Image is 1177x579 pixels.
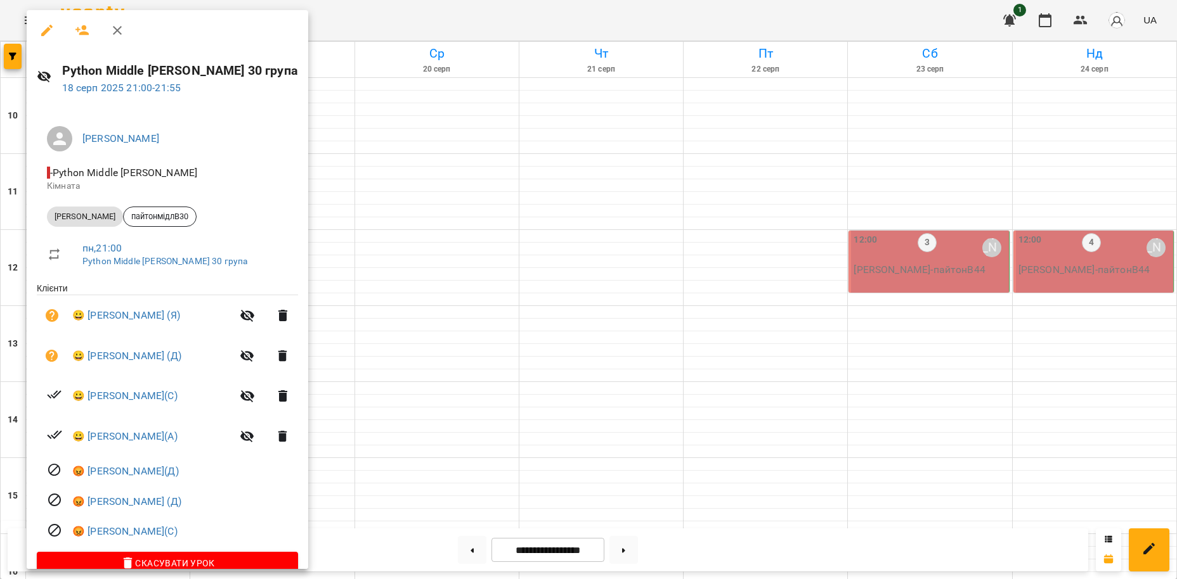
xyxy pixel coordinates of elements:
a: Python Middle [PERSON_NAME] 30 група [82,256,247,266]
button: Скасувати Урок [37,552,298,575]
svg: Візит скасовано [47,462,62,478]
span: пайтонмідлВ30 [124,211,196,222]
a: 😀 [PERSON_NAME](С) [72,388,178,404]
a: 😀 [PERSON_NAME] (Я) [72,308,180,323]
a: 😀 [PERSON_NAME] (Д) [72,348,181,364]
svg: Візит сплачено [47,387,62,402]
a: 18 серп 2025 21:00-21:55 [62,82,181,94]
h6: Python Middle [PERSON_NAME] 30 група [62,61,298,80]
div: пайтонмідлВ30 [123,207,197,227]
a: 😡 [PERSON_NAME] (Д) [72,494,181,509]
a: пн , 21:00 [82,242,122,254]
a: 😡 [PERSON_NAME](С) [72,524,178,539]
button: Візит ще не сплачено. Додати оплату? [37,300,67,331]
span: [PERSON_NAME] [47,211,123,222]
ul: Клієнти [37,282,298,552]
a: 😡 [PERSON_NAME](Д) [72,464,179,479]
button: Візит ще не сплачено. Додати оплату? [37,341,67,371]
svg: Візит скасовано [47,492,62,507]
svg: Візит скасовано [47,523,62,538]
a: [PERSON_NAME] [82,132,159,144]
p: Кімната [47,180,288,193]
svg: Візит сплачено [47,427,62,442]
span: - Python Middle [PERSON_NAME] [47,167,200,179]
span: Скасувати Урок [47,556,288,571]
a: 😀 [PERSON_NAME](А) [72,429,178,444]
